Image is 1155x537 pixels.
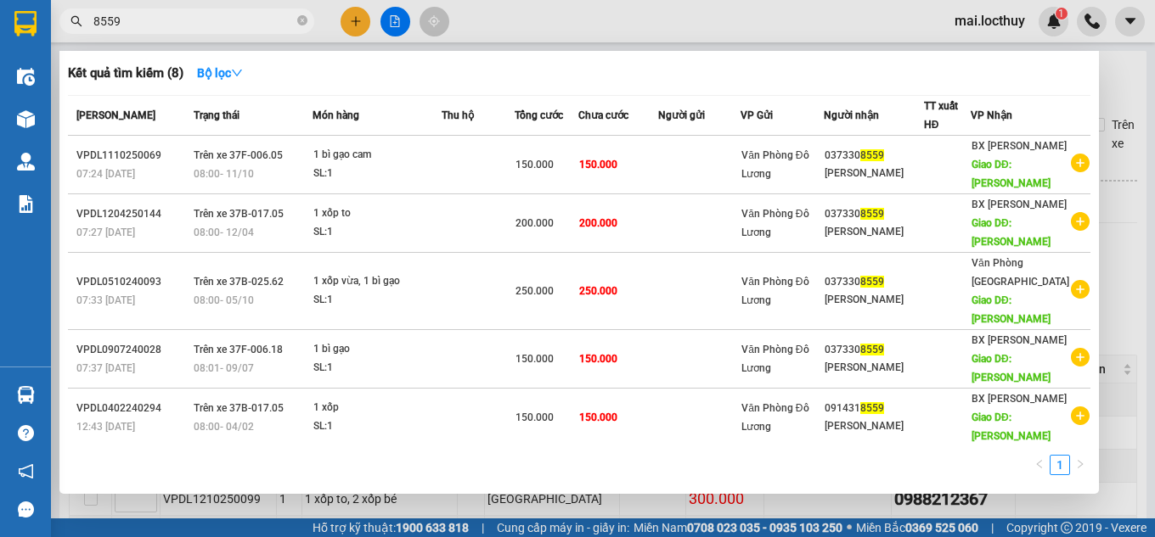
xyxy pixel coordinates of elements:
div: [PERSON_NAME] [825,291,923,309]
div: SL: 1 [313,359,441,378]
span: 150.000 [516,411,554,423]
li: Next Page [1070,455,1090,475]
span: 8559 [860,276,884,288]
span: Trên xe 37B-017.05 [194,402,284,414]
span: 07:37 [DATE] [76,362,135,374]
span: 08:00 - 05/10 [194,294,254,306]
span: 8559 [860,208,884,220]
span: plus-circle [1071,280,1090,299]
span: Người gửi [658,109,705,121]
span: Trên xe 37F-006.18 [194,344,283,355]
span: Giao DĐ: [PERSON_NAME] [972,411,1051,442]
span: Văn Phòng Đô Lương [741,344,808,374]
span: 150.000 [579,159,617,171]
span: plus-circle [1071,154,1090,172]
div: 1 xốp [313,399,441,417]
span: 12:43 [DATE] [76,421,135,433]
span: 07:33 [DATE] [76,294,135,306]
div: 037330 [825,205,923,223]
div: 037330 [825,147,923,165]
span: 150.000 [516,159,554,171]
span: notification [18,463,34,479]
span: plus-circle [1071,348,1090,366]
span: BX [PERSON_NAME] [972,393,1067,405]
img: warehouse-icon [17,68,35,86]
div: SL: 1 [313,223,441,242]
span: Văn Phòng Đô Lương [741,149,808,180]
span: 08:00 - 11/10 [194,168,254,180]
div: 037330 [825,341,923,359]
div: [PERSON_NAME] [825,165,923,182]
img: warehouse-icon [17,110,35,128]
div: VPDL1204250144 [76,205,189,223]
span: plus-circle [1071,212,1090,231]
span: 150.000 [516,353,554,365]
span: 08:00 - 04/02 [194,421,254,433]
span: Giao DĐ: [PERSON_NAME] [972,294,1051,325]
span: plus-circle [1071,406,1090,425]
span: VP Gửi [741,109,773,121]
h3: Kết quả tìm kiếm ( 8 ) [68,64,183,82]
span: Trạng thái [194,109,239,121]
div: [PERSON_NAME] [825,223,923,241]
div: VPDL0510240093 [76,273,189,291]
button: left [1029,455,1050,475]
span: 150.000 [579,411,617,423]
img: warehouse-icon [17,386,35,404]
div: [PERSON_NAME] [825,417,923,435]
div: SL: 1 [313,165,441,183]
button: right [1070,455,1090,475]
span: 200.000 [579,217,617,229]
span: BX [PERSON_NAME] [972,334,1067,346]
span: Giao DĐ: [PERSON_NAME] [972,159,1051,189]
input: Tìm tên, số ĐT hoặc mã đơn [93,12,294,31]
span: message [18,501,34,517]
span: left [1034,459,1045,469]
span: 8559 [860,344,884,355]
span: close-circle [297,15,307,25]
span: 07:27 [DATE] [76,227,135,238]
img: warehouse-icon [17,153,35,171]
span: BX [PERSON_NAME] [972,140,1067,152]
div: SL: 1 [313,417,441,436]
div: VPDL0907240028 [76,341,189,359]
img: solution-icon [17,195,35,213]
div: 037330 [825,273,923,291]
span: 250.000 [516,285,554,297]
strong: Bộ lọc [197,66,243,80]
a: 1 [1051,456,1069,474]
span: 8559 [860,402,884,414]
span: close-circle [297,14,307,30]
span: Chưa cước [578,109,628,121]
div: [PERSON_NAME] [825,359,923,377]
li: 1 [1050,455,1070,475]
div: 1 bì gạo cam [313,146,441,165]
span: Món hàng [313,109,359,121]
div: 1 bì gạo [313,340,441,359]
span: 08:01 - 09/07 [194,362,254,374]
span: Văn Phòng Đô Lương [741,208,808,238]
div: SL: 1 [313,291,441,310]
span: Giao DĐ: [PERSON_NAME] [972,217,1051,248]
span: Trên xe 37B-017.05 [194,208,284,220]
span: 08:00 - 12/04 [194,227,254,238]
span: 200.000 [516,217,554,229]
div: VPDL1110250069 [76,147,189,165]
span: Trên xe 37B-025.62 [194,276,284,288]
span: Thu hộ [442,109,474,121]
span: VP Nhận [971,109,1012,121]
span: Văn Phòng Đô Lương [741,402,808,433]
div: 091431 [825,400,923,417]
span: Người nhận [824,109,879,121]
button: Bộ lọcdown [183,59,256,87]
span: down [231,67,243,79]
span: 8559 [860,149,884,161]
span: 150.000 [579,353,617,365]
span: question-circle [18,425,34,441]
span: right [1075,459,1085,469]
span: 07:24 [DATE] [76,168,135,180]
span: Giao DĐ: [PERSON_NAME] [972,353,1051,383]
span: Văn Phòng [GEOGRAPHIC_DATA] [972,257,1069,288]
img: logo-vxr [14,11,37,36]
span: BX [PERSON_NAME] [972,199,1067,210]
